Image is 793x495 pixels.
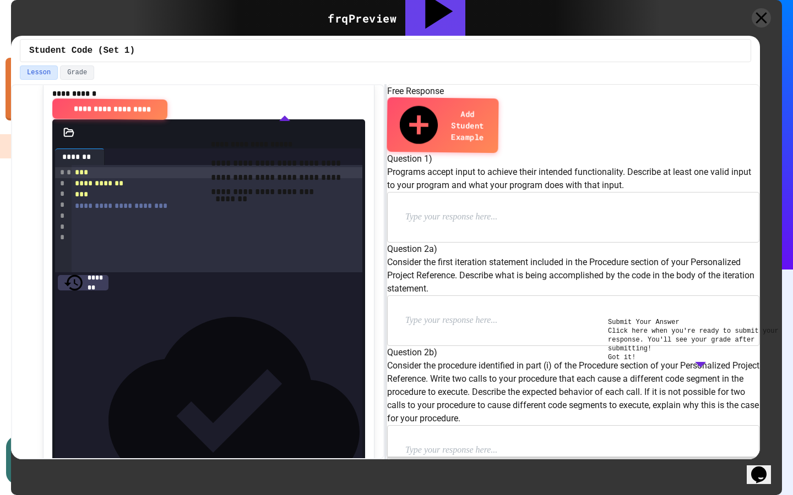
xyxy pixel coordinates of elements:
[20,65,58,80] button: Lesson
[747,451,782,484] iframe: chat widget
[328,10,397,26] div: frq Preview
[387,166,759,192] p: Programs accept input to achieve their intended functionality. Describe at least one valid input ...
[60,65,94,80] button: Grade
[387,85,759,98] h6: Free Response
[29,44,135,57] span: Student Code (Set 1)
[608,353,636,362] button: Got it!
[387,256,759,295] p: Consider the first iteration statement included in the Procedure section of your Personalized Pro...
[387,243,759,256] h6: Question 2a)
[387,359,759,425] p: Consider the procedure identified in part (i) of the Procedure section of your Personalized Proje...
[387,97,498,153] button: Add Student Example
[387,152,759,166] h6: Question 1)
[446,108,490,143] span: Add Student Example
[387,346,759,359] h6: Question 2b)
[608,318,793,327] h6: Submit Your Answer
[608,327,793,353] p: Click here when you're ready to submit your response. You'll see your grade after submitting!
